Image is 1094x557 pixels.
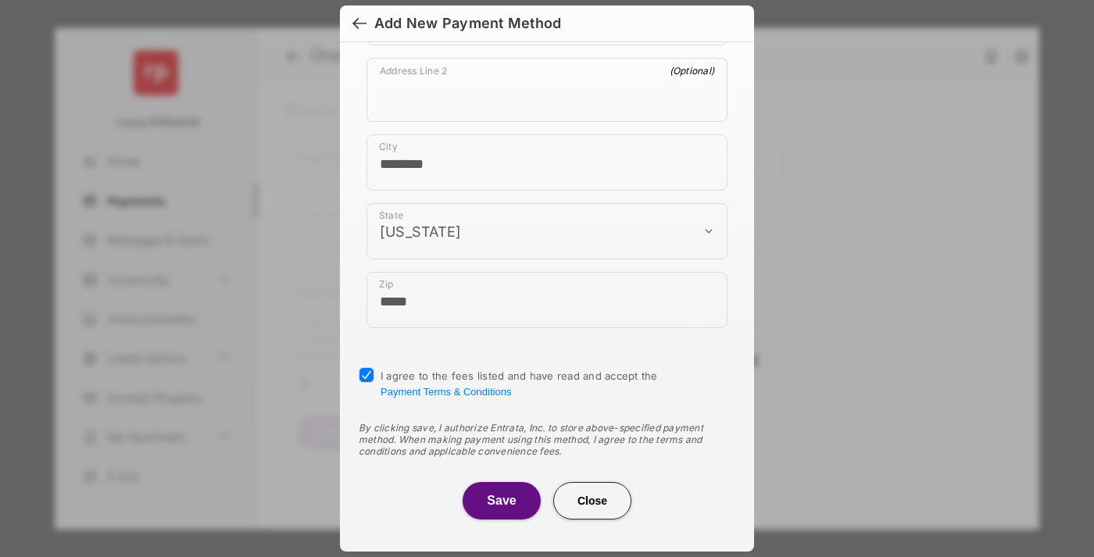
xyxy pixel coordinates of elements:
button: Close [553,482,631,520]
div: payment_method_screening[postal_addresses][locality] [366,134,728,191]
span: I agree to the fees listed and have read and accept the [381,370,658,398]
button: Save [463,482,541,520]
div: payment_method_screening[postal_addresses][postalCode] [366,272,728,328]
div: By clicking save, I authorize Entrata, Inc. to store above-specified payment method. When making ... [359,422,735,457]
div: payment_method_screening[postal_addresses][addressLine2] [366,58,728,122]
button: I agree to the fees listed and have read and accept the [381,386,511,398]
div: Add New Payment Method [374,15,561,32]
div: payment_method_screening[postal_addresses][administrativeArea] [366,203,728,259]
